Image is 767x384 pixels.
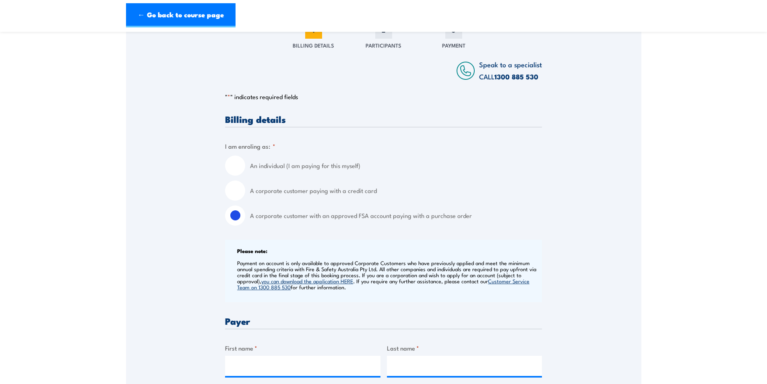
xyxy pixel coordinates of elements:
[494,71,538,82] a: 1300 885 530
[250,205,542,226] label: A corporate customer with an approved FSA account paying with a purchase order
[237,277,529,291] a: Customer Service Team on 1300 885 530
[225,114,542,124] h3: Billing details
[237,260,540,290] p: Payment on account is only available to approved Corporate Customers who have previously applied ...
[237,247,267,255] b: Please note:
[225,316,542,326] h3: Payer
[366,41,401,49] span: Participants
[387,343,542,353] label: Last name
[225,93,542,101] p: " " indicates required fields
[225,141,275,151] legend: I am enroling as:
[126,3,236,27] a: ← Go back to course page
[261,277,353,284] a: you can download the application HERE
[225,343,380,353] label: First name
[250,156,542,176] label: An individual (I am paying for this myself)
[293,41,334,49] span: Billing Details
[442,41,465,49] span: Payment
[250,181,542,201] label: A corporate customer paying with a credit card
[479,59,542,81] span: Speak to a specialist CALL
